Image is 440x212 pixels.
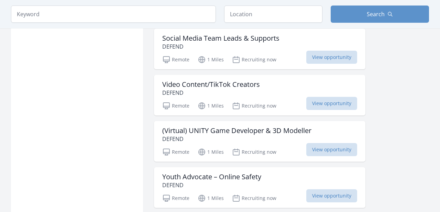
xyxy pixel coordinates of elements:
p: Remote [162,148,189,156]
span: View opportunity [306,51,357,64]
h3: (Virtual) UNITY Game Developer & 3D Modeller [162,127,311,135]
input: Keyword [11,6,216,23]
span: View opportunity [306,143,357,156]
input: Location [224,6,322,23]
p: 1 Miles [198,55,224,64]
p: DEFEND [162,89,260,97]
p: 1 Miles [198,148,224,156]
p: Recruiting now [232,102,276,110]
p: DEFEND [162,181,261,189]
a: Social Media Team Leads & Supports DEFEND Remote 1 Miles Recruiting now View opportunity [154,29,365,69]
span: Search [367,10,385,18]
p: DEFEND [162,135,311,143]
p: Remote [162,102,189,110]
button: Search [331,6,429,23]
h3: Social Media Team Leads & Supports [162,34,279,42]
p: Remote [162,55,189,64]
span: View opportunity [306,189,357,202]
p: 1 Miles [198,194,224,202]
h3: Youth Advocate – Online Safety [162,173,261,181]
span: View opportunity [306,97,357,110]
a: Youth Advocate – Online Safety DEFEND Remote 1 Miles Recruiting now View opportunity [154,167,365,208]
a: Video Content/TikTok Creators DEFEND Remote 1 Miles Recruiting now View opportunity [154,75,365,115]
p: 1 Miles [198,102,224,110]
p: Remote [162,194,189,202]
h3: Video Content/TikTok Creators [162,80,260,89]
p: Recruiting now [232,55,276,64]
p: DEFEND [162,42,279,51]
a: (Virtual) UNITY Game Developer & 3D Modeller DEFEND Remote 1 Miles Recruiting now View opportunity [154,121,365,162]
p: Recruiting now [232,148,276,156]
p: Recruiting now [232,194,276,202]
